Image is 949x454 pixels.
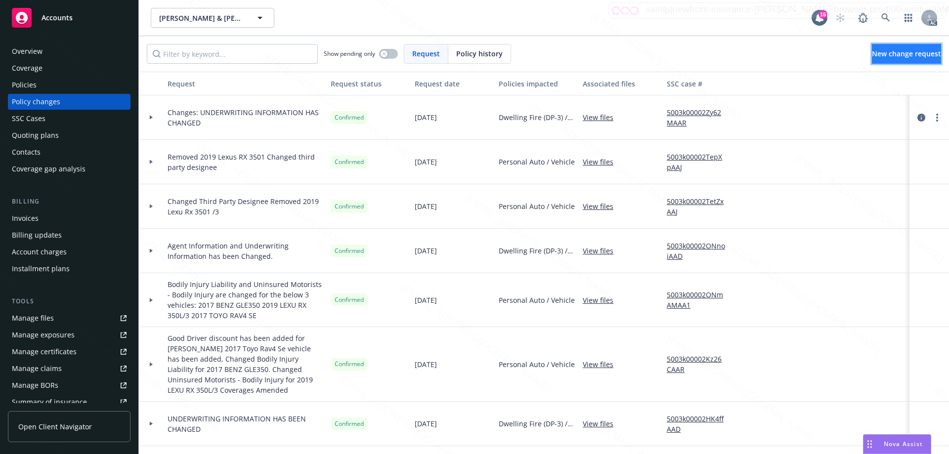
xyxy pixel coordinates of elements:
[8,43,130,59] a: Overview
[499,79,575,89] div: Policies impacted
[139,184,164,229] div: Toggle Row Expanded
[168,333,323,395] span: Good Driver discount has been added for [PERSON_NAME] 2017 Toyo Rav4 Se vehicle has been added, C...
[12,77,37,93] div: Policies
[667,196,733,217] a: 5003k00002TetZxAAJ
[863,435,876,454] div: Drag to move
[8,4,130,32] a: Accounts
[12,111,45,126] div: SSC Cases
[327,72,411,95] button: Request status
[139,273,164,327] div: Toggle Row Expanded
[499,295,575,305] span: Personal Auto / Vehicle
[8,261,130,277] a: Installment plans
[876,8,896,28] a: Search
[8,344,130,360] a: Manage certificates
[583,418,621,429] a: View files
[583,295,621,305] a: View files
[12,210,39,226] div: Invoices
[335,360,364,369] span: Confirmed
[667,241,733,261] a: 5003k00002ONnoiAAD
[12,377,58,393] div: Manage BORs
[667,107,733,128] a: 5003k00002Zy62MAAR
[335,419,364,428] span: Confirmed
[168,107,323,128] span: Changes: UNDERWRITING INFORMATION HAS CHANGED
[168,413,323,434] span: UNDERWRITING INFORMATION HAS BEEN CHANGED
[819,10,827,19] div: 15
[139,95,164,140] div: Toggle Row Expanded
[411,72,495,95] button: Request date
[12,361,62,376] div: Manage claims
[415,201,437,211] span: [DATE]
[853,8,873,28] a: Report a Bug
[12,227,62,243] div: Billing updates
[335,113,364,122] span: Confirmed
[8,394,130,410] a: Summary of insurance
[583,79,659,89] div: Associated files
[335,158,364,166] span: Confirmed
[667,413,733,434] a: 5003k00002HK4ffAAD
[42,14,73,22] span: Accounts
[8,127,130,143] a: Quoting plans
[499,112,575,123] span: Dwelling Fire (DP-3) / Rental Dwelling / Landlord - [STREET_ADDRESS]
[583,246,621,256] a: View files
[8,111,130,126] a: SSC Cases
[12,394,87,410] div: Summary of insurance
[415,418,437,429] span: [DATE]
[863,434,931,454] button: Nova Assist
[8,227,130,243] a: Billing updates
[168,279,323,321] span: Bodily Injury Liability and Uninsured Motorists - Bodily Injury are changed for the below 3 vehic...
[168,79,323,89] div: Request
[830,8,850,28] a: Start snowing
[151,8,274,28] button: [PERSON_NAME] & [PERSON_NAME]
[499,418,575,429] span: Dwelling Fire (DP-3) / Rental Dwelling / Landlord - [STREET_ADDRESS]
[8,60,130,76] a: Coverage
[915,112,927,124] a: circleInformation
[872,44,941,64] a: New change request
[8,210,130,226] a: Invoices
[159,13,245,23] span: [PERSON_NAME] & [PERSON_NAME]
[335,202,364,211] span: Confirmed
[583,201,621,211] a: View files
[583,359,621,370] a: View files
[12,261,70,277] div: Installment plans
[415,112,437,123] span: [DATE]
[456,48,503,59] span: Policy history
[12,60,43,76] div: Coverage
[884,440,923,448] span: Nova Assist
[139,229,164,273] div: Toggle Row Expanded
[139,140,164,184] div: Toggle Row Expanded
[12,94,60,110] div: Policy changes
[8,244,130,260] a: Account charges
[12,127,59,143] div: Quoting plans
[583,112,621,123] a: View files
[8,94,130,110] a: Policy changes
[583,157,621,167] a: View files
[415,359,437,370] span: [DATE]
[499,359,575,370] span: Personal Auto / Vehicle
[168,241,323,261] span: Agent Information and Underwriting Information has been Changed.
[415,79,491,89] div: Request date
[495,72,579,95] button: Policies impacted
[663,72,737,95] button: SSC case #
[667,152,733,172] a: 5003k00002TepXpAAJ
[499,246,575,256] span: Dwelling Fire (DP-3) / Rental Dwelling / Landlord - [STREET_ADDRESS]
[8,310,130,326] a: Manage files
[8,361,130,376] a: Manage claims
[499,157,575,167] span: Personal Auto / Vehicle
[8,296,130,306] div: Tools
[335,295,364,304] span: Confirmed
[667,354,733,374] a: 5003k00002Kz26CAAR
[8,327,130,343] a: Manage exposures
[12,161,86,177] div: Coverage gap analysis
[168,196,323,217] span: Changed Third Party Designee Removed 2019 Lexu Rx 3501 /3
[667,79,733,89] div: SSC case #
[931,112,943,124] a: more
[12,310,54,326] div: Manage files
[18,421,92,432] span: Open Client Navigator
[872,49,941,58] span: New change request
[8,77,130,93] a: Policies
[12,244,67,260] div: Account charges
[12,344,77,360] div: Manage certificates
[8,161,130,177] a: Coverage gap analysis
[8,144,130,160] a: Contacts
